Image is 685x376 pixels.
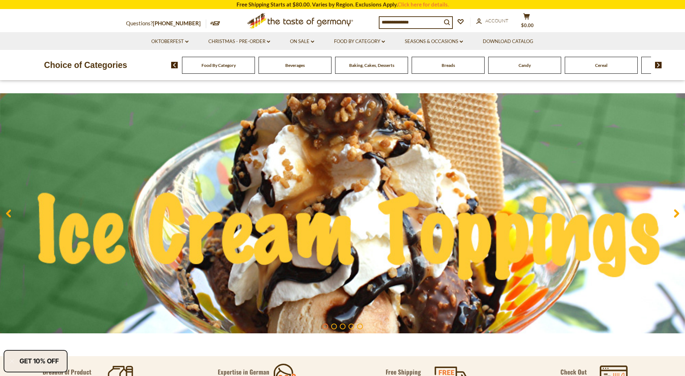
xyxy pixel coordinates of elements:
[405,38,463,46] a: Seasons & Occasions
[476,17,508,25] a: Account
[290,38,314,46] a: On Sale
[171,62,178,68] img: previous arrow
[151,38,188,46] a: Oktoberfest
[349,63,394,68] a: Baking, Cakes, Desserts
[201,63,236,68] a: Food By Category
[595,63,607,68] a: Cereal
[655,62,662,68] img: next arrow
[519,63,531,68] a: Candy
[285,63,305,68] a: Beverages
[442,63,455,68] a: Breads
[208,38,270,46] a: Christmas - PRE-ORDER
[126,19,206,28] p: Questions?
[516,13,538,31] button: $0.00
[334,38,385,46] a: Food By Category
[485,18,508,23] span: Account
[398,1,449,8] a: Click here for details.
[521,22,534,28] span: $0.00
[153,20,201,26] a: [PHONE_NUMBER]
[483,38,533,46] a: Download Catalog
